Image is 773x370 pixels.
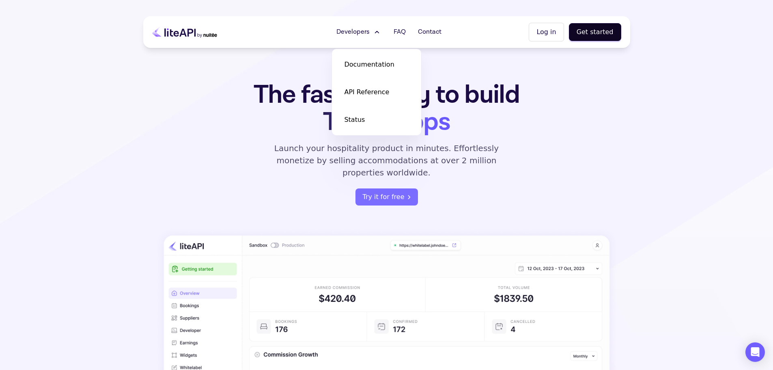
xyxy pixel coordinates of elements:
[394,27,406,37] span: FAQ
[355,188,418,206] button: Try it for free
[336,27,370,37] span: Developers
[336,81,417,104] a: API Reference
[344,60,394,69] span: Documentation
[418,27,441,37] span: Contact
[529,23,564,41] button: Log in
[745,342,765,362] div: Open Intercom Messenger
[323,105,450,139] span: Travel Apps
[413,24,446,40] a: Contact
[344,87,389,97] span: API Reference
[265,142,508,179] p: Launch your hospitality product in minutes. Effortlessly monetize by selling accommodations at ov...
[344,115,365,125] span: Status
[389,24,411,40] a: FAQ
[336,108,417,131] a: Status
[355,188,418,206] a: register
[228,81,545,136] h1: The fastest way to build
[569,23,621,41] button: Get started
[336,53,417,76] a: Documentation
[332,24,386,40] button: Developers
